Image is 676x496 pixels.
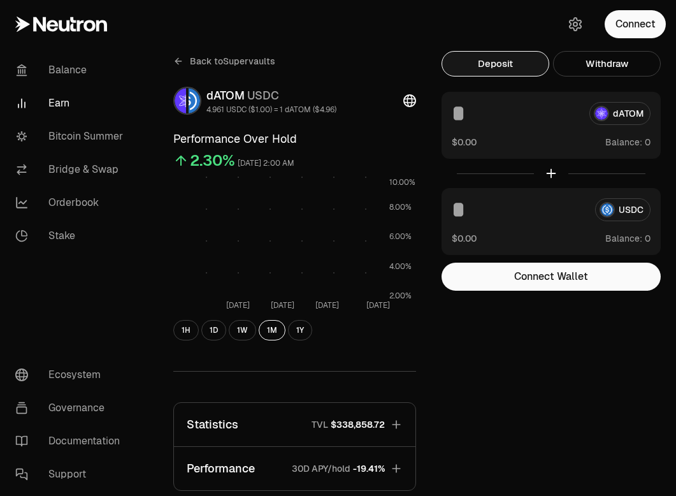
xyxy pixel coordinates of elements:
[605,10,666,38] button: Connect
[353,462,385,475] span: -19.41%
[605,232,642,245] span: Balance:
[189,88,200,113] img: USDC Logo
[190,55,275,68] span: Back to Supervaults
[366,300,390,310] tspan: [DATE]
[312,418,328,431] p: TVL
[206,87,336,105] div: dATOM
[175,88,186,113] img: dATOM Logo
[226,300,250,310] tspan: [DATE]
[553,51,661,77] button: Withdraw
[5,87,138,120] a: Earn
[5,153,138,186] a: Bridge & Swap
[288,320,312,340] button: 1Y
[442,51,549,77] button: Deposit
[389,231,412,242] tspan: 6.00%
[5,120,138,153] a: Bitcoin Summer
[190,150,235,171] div: 2.30%
[187,416,238,434] p: Statistics
[5,54,138,87] a: Balance
[238,156,294,171] div: [DATE] 2:00 AM
[5,219,138,252] a: Stake
[605,136,642,149] span: Balance:
[206,105,336,115] div: 4.961 USDC ($1.00) = 1 dATOM ($4.96)
[389,202,412,212] tspan: 8.00%
[5,425,138,458] a: Documentation
[229,320,256,340] button: 1W
[174,403,415,446] button: StatisticsTVL$338,858.72
[5,186,138,219] a: Orderbook
[5,391,138,425] a: Governance
[247,88,279,103] span: USDC
[174,447,415,490] button: Performance30D APY/hold-19.41%
[452,135,477,149] button: $0.00
[201,320,226,340] button: 1D
[315,300,339,310] tspan: [DATE]
[259,320,285,340] button: 1M
[173,320,199,340] button: 1H
[389,291,412,301] tspan: 2.00%
[442,263,661,291] button: Connect Wallet
[5,458,138,491] a: Support
[173,130,416,148] h3: Performance Over Hold
[389,177,415,187] tspan: 10.00%
[271,300,294,310] tspan: [DATE]
[187,460,255,478] p: Performance
[5,358,138,391] a: Ecosystem
[173,51,275,71] a: Back toSupervaults
[452,231,477,245] button: $0.00
[331,418,385,431] span: $338,858.72
[389,261,412,272] tspan: 4.00%
[292,462,350,475] p: 30D APY/hold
